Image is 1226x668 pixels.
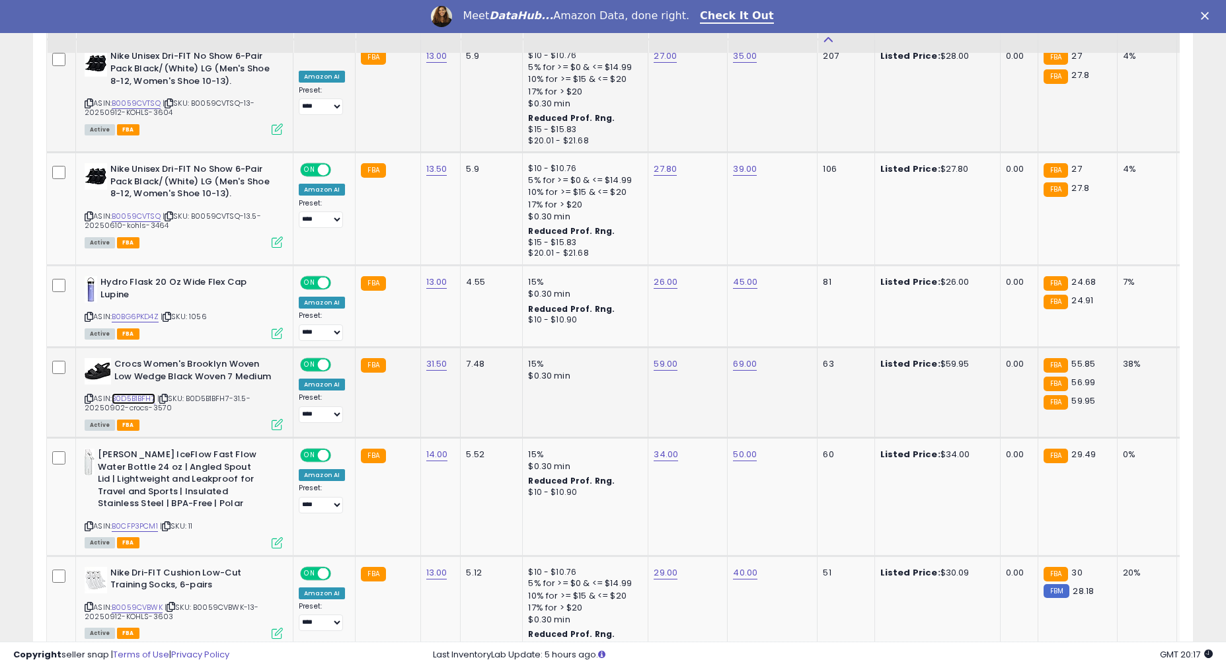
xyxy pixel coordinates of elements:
[528,461,638,472] div: $0.30 min
[361,358,385,373] small: FBA
[733,50,757,63] a: 35.00
[733,357,757,371] a: 69.00
[112,602,163,613] a: B0059CVBWK
[654,50,677,63] a: 27.00
[528,86,638,98] div: 17% for > $20
[1123,163,1167,175] div: 4%
[329,568,350,579] span: OFF
[466,163,512,175] div: 5.9
[654,357,677,371] a: 59.00
[110,567,271,595] b: Nike Dri-FIT Cushion Low-Cut Training Socks, 6-pairs
[85,328,115,340] span: All listings currently available for purchase on Amazon
[299,199,345,229] div: Preset:
[466,358,512,370] div: 7.48
[880,357,940,370] b: Listed Price:
[1160,648,1213,661] span: 2025-10-12 20:17 GMT
[880,566,940,579] b: Listed Price:
[1044,449,1068,463] small: FBA
[880,276,940,288] b: Listed Price:
[85,50,107,77] img: 41Icpuj9XcL._SL40_.jpg
[528,628,615,640] b: Reduced Prof. Rng.
[299,297,345,309] div: Amazon AI
[433,649,1213,661] div: Last InventoryLab Update: 5 hours ago.
[1123,449,1167,461] div: 0%
[1006,567,1028,579] div: 0.00
[528,602,638,614] div: 17% for > $20
[85,567,107,593] img: 41mcsG7JH5L._SL40_.jpg
[112,521,158,532] a: B0CFP3PCM1
[654,276,677,289] a: 26.00
[880,50,990,62] div: $28.00
[1201,12,1214,20] div: Close
[113,648,169,661] a: Terms of Use
[528,487,638,498] div: $10 - $10.90
[1044,69,1068,84] small: FBA
[823,50,864,62] div: 207
[528,303,615,315] b: Reduced Prof. Rng.
[528,276,638,288] div: 15%
[1071,566,1082,579] span: 30
[361,567,385,581] small: FBA
[117,628,139,639] span: FBA
[299,587,345,599] div: Amazon AI
[301,450,318,461] span: ON
[1006,163,1028,175] div: 0.00
[431,6,452,27] img: Profile image for Georgie
[1044,295,1068,309] small: FBA
[466,449,512,461] div: 5.52
[823,276,864,288] div: 81
[823,6,868,34] div: Fulfillable Quantity
[1006,358,1028,370] div: 0.00
[654,163,677,176] a: 27.80
[329,450,350,461] span: OFF
[1071,376,1095,389] span: 56.99
[85,276,97,303] img: 21FKhymHKYL._SL40_.jpg
[823,567,864,579] div: 51
[1071,276,1096,288] span: 24.68
[13,648,61,661] strong: Copyright
[700,9,774,24] a: Check It Out
[110,163,271,204] b: Nike Unisex Dri-FIT No Show 6-Pair Pack Black/(White) LG (Men's Shoe 8-12, Women's Shoe 10-13).
[85,628,115,639] span: All listings currently available for purchase on Amazon
[1044,50,1068,65] small: FBA
[528,237,638,248] div: $15 - $15.83
[426,448,448,461] a: 14.00
[733,566,757,579] a: 40.00
[85,449,283,546] div: ASIN:
[85,567,283,638] div: ASIN:
[528,163,638,174] div: $10 - $10.76
[117,124,139,135] span: FBA
[85,98,254,118] span: | SKU: B0059CVTSQ-13-20250912-KOHLS-3604
[823,163,864,175] div: 106
[528,199,638,211] div: 17% for > $20
[880,163,940,175] b: Listed Price:
[1071,50,1081,62] span: 27
[301,568,318,579] span: ON
[1073,585,1094,597] span: 28.18
[85,602,258,622] span: | SKU: B0059CVBWK-13-20250912-KOHLS-3603
[528,174,638,186] div: 5% for >= $0 & <= $14.99
[13,649,229,661] div: seller snap | |
[85,163,283,246] div: ASIN:
[733,448,757,461] a: 50.00
[823,449,864,461] div: 60
[117,328,139,340] span: FBA
[426,566,447,579] a: 13.00
[823,358,864,370] div: 63
[733,276,757,289] a: 45.00
[1071,163,1081,175] span: 27
[299,71,345,83] div: Amazon AI
[1071,357,1095,370] span: 55.85
[1071,69,1089,81] span: 27.8
[528,315,638,326] div: $10 - $10.90
[528,124,638,135] div: $15 - $15.83
[112,98,161,109] a: B0059CVTSQ
[160,521,193,531] span: | SKU: 11
[466,276,512,288] div: 4.55
[1006,50,1028,62] div: 0.00
[1044,182,1068,197] small: FBA
[1044,395,1068,410] small: FBA
[528,73,638,85] div: 10% for >= $15 & <= $20
[466,50,512,62] div: 5.9
[1071,294,1093,307] span: 24.91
